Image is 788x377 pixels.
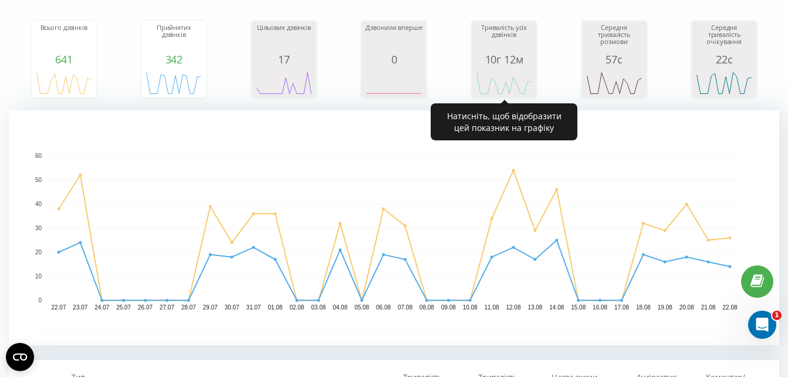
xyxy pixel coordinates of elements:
[38,297,42,304] text: 0
[73,304,87,311] text: 23.07
[203,304,218,311] text: 29.07
[94,304,109,311] text: 24.07
[695,24,753,53] div: Середня тривалість очікування
[311,304,326,311] text: 03.08
[116,304,131,311] text: 25.07
[246,304,261,311] text: 31.07
[593,304,607,311] text: 16.08
[364,65,423,100] svg: A chart.
[35,177,42,183] text: 50
[333,304,347,311] text: 04.08
[35,153,42,159] text: 60
[658,304,672,311] text: 19.08
[636,304,651,311] text: 18.08
[506,304,520,311] text: 12.08
[144,53,203,65] div: 342
[255,24,313,53] div: Цільових дзвінків
[701,304,716,311] text: 21.08
[679,304,694,311] text: 20.08
[6,343,34,371] button: Open CMP widget
[441,304,456,311] text: 09.08
[354,304,369,311] text: 05.08
[585,24,644,53] div: Середня тривалість розмови
[268,304,283,311] text: 01.08
[549,304,564,311] text: 14.08
[144,65,203,100] svg: A chart.
[772,311,782,320] span: 1
[35,65,93,100] svg: A chart.
[585,53,644,65] div: 57с
[475,24,533,53] div: Тривалість усіх дзвінків
[364,53,423,65] div: 0
[255,53,313,65] div: 17
[138,304,153,311] text: 26.07
[181,304,196,311] text: 28.07
[398,304,412,311] text: 07.08
[35,249,42,255] text: 20
[527,304,542,311] text: 13.08
[695,53,753,65] div: 22с
[35,225,42,231] text: 30
[35,24,93,53] div: Всього дзвінків
[420,304,434,311] text: 08.08
[9,110,779,345] svg: A chart.
[585,65,644,100] svg: A chart.
[376,304,391,311] text: 06.08
[571,304,586,311] text: 15.08
[364,24,423,53] div: Дзвонили вперше
[485,304,499,311] text: 11.08
[144,24,203,53] div: Прийнятих дзвінків
[748,311,776,339] iframe: Intercom live chat
[35,201,42,207] text: 40
[695,65,753,100] svg: A chart.
[475,53,533,65] div: 10г 12м
[431,103,577,140] div: Натисніть, щоб відобразити цей показник на графіку
[160,304,174,311] text: 27.07
[35,273,42,280] text: 10
[614,304,629,311] text: 17.08
[255,65,313,100] svg: A chart.
[475,65,533,100] svg: A chart.
[463,304,478,311] text: 10.08
[51,304,66,311] text: 22.07
[225,304,239,311] text: 30.07
[35,53,93,65] div: 641
[723,304,738,311] text: 22.08
[289,304,304,311] text: 02.08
